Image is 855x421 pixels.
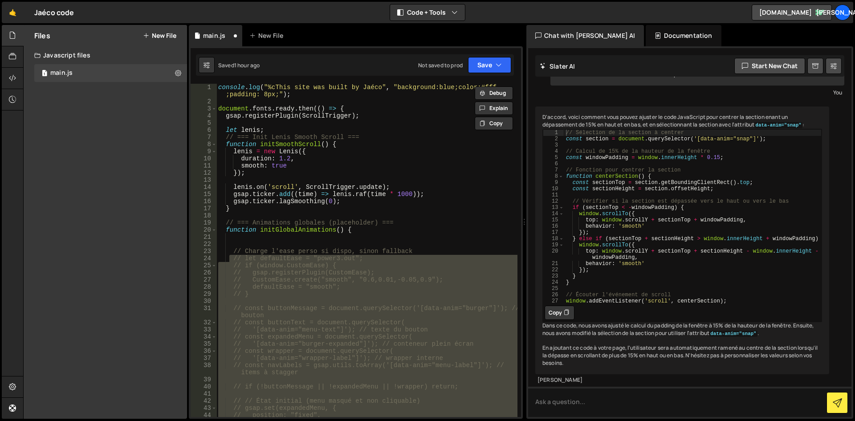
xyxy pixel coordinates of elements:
div: Documentation [646,25,721,46]
div: 3 [191,105,217,112]
div: 3 [543,142,564,148]
div: 25 [543,286,564,292]
div: 21 [543,261,564,267]
div: 25 [191,262,217,269]
div: 1 hour ago [234,61,260,69]
div: 4 [191,112,217,119]
div: 38 [191,362,217,376]
div: 26 [191,269,217,276]
div: 14 [543,211,564,217]
div: 16 [543,223,564,229]
div: 5 [191,119,217,127]
div: 10 [191,155,217,162]
div: 27 [191,276,217,283]
div: Not saved to prod [418,61,463,69]
button: Explain [475,102,513,115]
div: 19 [543,242,564,248]
div: 4 [543,148,564,155]
div: 41 [191,390,217,397]
div: 11 [543,192,564,198]
div: 18 [543,236,564,242]
div: 36 [191,347,217,355]
div: 16764/45809.js [34,64,187,82]
div: 16 [191,198,217,205]
div: 20 [543,248,564,261]
div: 26 [543,292,564,298]
button: Copy [475,117,513,130]
div: 35 [191,340,217,347]
code: data-anim="snap" [754,122,802,128]
code: data-anim="snap" [709,331,757,337]
div: 1 [191,84,217,98]
div: 11 [191,162,217,169]
div: Jaéco code [34,7,74,18]
div: 24 [191,255,217,262]
div: 22 [191,241,217,248]
button: Debug [475,86,513,100]
div: 43 [191,405,217,412]
div: Chat with [PERSON_NAME] AI [526,25,644,46]
button: Start new chat [734,58,805,74]
div: 2 [191,98,217,105]
div: 9 [543,180,564,186]
div: 17 [191,205,217,212]
div: 14 [191,184,217,191]
span: 1 [42,70,47,78]
div: 6 [543,161,564,167]
div: 30 [191,298,217,305]
div: 1 [543,130,564,136]
div: 13 [543,204,564,211]
div: main.js [50,69,73,77]
div: 9 [191,148,217,155]
div: 42 [191,397,217,405]
div: 12 [191,169,217,176]
div: 13 [191,176,217,184]
div: 37 [191,355,217,362]
a: [PERSON_NAME] [835,4,851,20]
div: 23 [543,273,564,279]
div: 15 [543,217,564,223]
div: 10 [543,186,564,192]
div: 28 [191,283,217,290]
button: Save [468,57,511,73]
button: New File [143,32,176,39]
div: Saved [218,61,260,69]
div: D'accord, voici comment vous pouvez ajuster le code JavaScript pour centrer la section enant un d... [535,106,829,374]
div: 6 [191,127,217,134]
div: 31 [191,305,217,319]
div: 17 [543,229,564,236]
div: 39 [191,376,217,383]
div: 24 [543,279,564,286]
div: 2 [543,136,564,142]
div: 29 [191,290,217,298]
div: 44 [191,412,217,419]
div: 7 [191,134,217,141]
div: 23 [191,248,217,255]
div: 33 [191,326,217,333]
div: [PERSON_NAME] [537,376,827,384]
div: 32 [191,319,217,326]
div: 8 [191,141,217,148]
div: 40 [191,383,217,390]
div: 5 [543,155,564,161]
a: 🤙 [2,2,24,23]
div: New File [249,31,287,40]
div: 7 [543,167,564,173]
div: You [553,88,842,97]
div: Javascript files [24,46,187,64]
div: 18 [191,212,217,219]
h2: Slater AI [540,62,575,70]
a: [DOMAIN_NAME] [752,4,832,20]
div: 27 [543,298,564,304]
div: 21 [191,233,217,241]
button: Copy [545,306,574,320]
div: main.js [203,31,225,40]
div: 12 [543,198,564,204]
div: 34 [191,333,217,340]
button: Code + Tools [390,4,465,20]
div: 22 [543,267,564,273]
div: 15 [191,191,217,198]
div: 19 [191,219,217,226]
div: 20 [191,226,217,233]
